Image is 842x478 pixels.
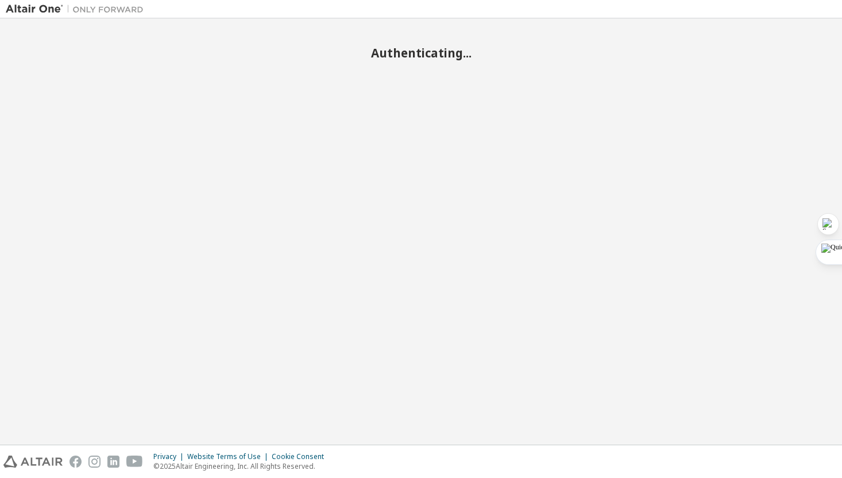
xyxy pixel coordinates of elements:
p: © 2025 Altair Engineering, Inc. All Rights Reserved. [153,461,331,471]
h2: Authenticating... [6,45,836,60]
div: Cookie Consent [272,452,331,461]
img: Altair One [6,3,149,15]
img: instagram.svg [88,456,101,468]
img: facebook.svg [69,456,82,468]
img: youtube.svg [126,456,143,468]
img: altair_logo.svg [3,456,63,468]
img: linkedin.svg [107,456,119,468]
div: Privacy [153,452,187,461]
div: Website Terms of Use [187,452,272,461]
